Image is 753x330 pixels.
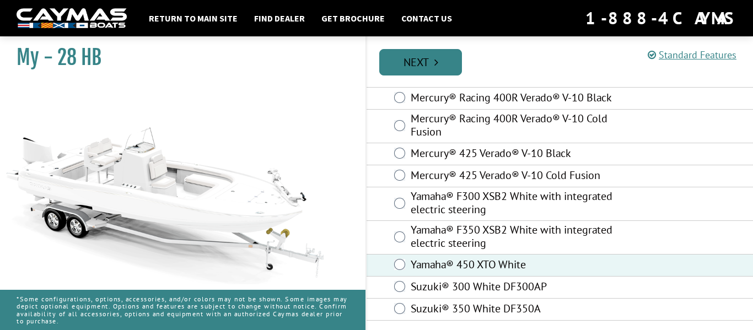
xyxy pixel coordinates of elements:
[379,49,462,75] a: Next
[411,169,616,185] label: Mercury® 425 Verado® V-10 Cold Fusion
[411,280,616,296] label: Suzuki® 300 White DF300AP
[17,290,349,330] p: *Some configurations, options, accessories, and/or colors may not be shown. Some images may depic...
[411,223,616,252] label: Yamaha® F350 XSB2 White with integrated electric steering
[376,47,753,75] ul: Pagination
[316,11,390,25] a: Get Brochure
[648,48,736,61] a: Standard Features
[143,11,243,25] a: Return to main site
[411,112,616,141] label: Mercury® Racing 400R Verado® V-10 Cold Fusion
[249,11,310,25] a: Find Dealer
[411,91,616,107] label: Mercury® Racing 400R Verado® V-10 Black
[411,258,616,274] label: Yamaha® 450 XTO White
[17,8,127,29] img: white-logo-c9c8dbefe5ff5ceceb0f0178aa75bf4bb51f6bca0971e226c86eb53dfe498488.png
[411,190,616,219] label: Yamaha® F300 XSB2 White with integrated electric steering
[585,6,736,30] div: 1-888-4CAYMAS
[411,147,616,163] label: Mercury® 425 Verado® V-10 Black
[396,11,458,25] a: Contact Us
[411,302,616,318] label: Suzuki® 350 White DF350A
[17,45,338,70] h1: My - 28 HB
